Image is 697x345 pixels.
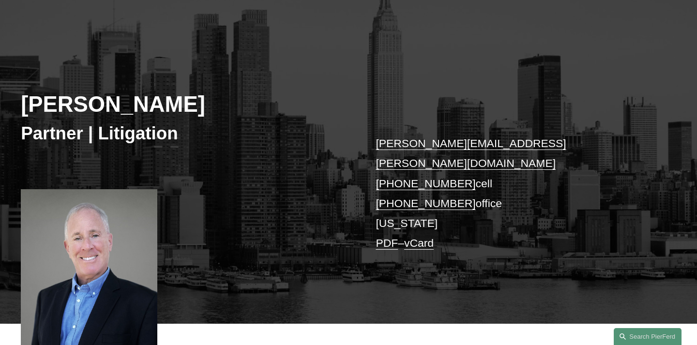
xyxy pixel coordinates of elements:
[376,177,475,190] a: [PHONE_NUMBER]
[21,91,348,118] h2: [PERSON_NAME]
[376,134,649,253] p: cell office [US_STATE] –
[614,328,682,345] a: Search this site
[376,137,566,169] a: [PERSON_NAME][EMAIL_ADDRESS][PERSON_NAME][DOMAIN_NAME]
[404,237,434,249] a: vCard
[376,197,475,210] a: [PHONE_NUMBER]
[21,122,348,144] h3: Partner | Litigation
[376,237,398,249] a: PDF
